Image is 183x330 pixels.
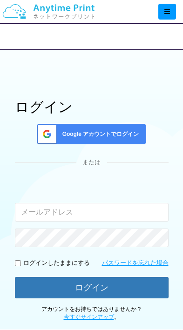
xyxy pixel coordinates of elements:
[15,305,169,321] p: アカウントをお持ちではありませんか？
[15,277,169,298] button: ログイン
[102,259,169,268] a: パスワードを忘れた場合
[15,203,169,222] input: メールアドレス
[59,130,139,138] span: Google アカウントでログイン
[64,314,120,320] span: 。
[23,259,90,268] p: ログインしたままにする
[15,99,169,114] h1: ログイン
[64,314,114,320] a: 今すぐサインアップ
[15,158,169,167] div: または
[77,33,107,41] span: ログイン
